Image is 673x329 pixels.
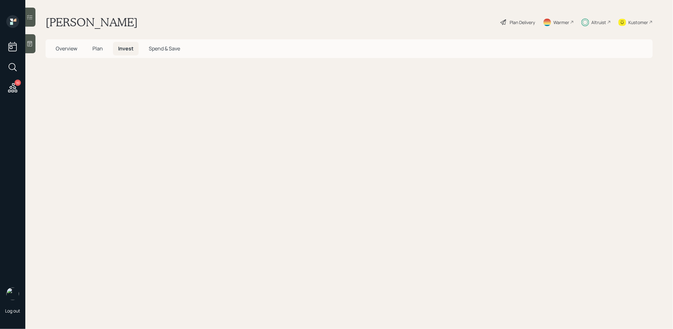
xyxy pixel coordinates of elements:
div: Kustomer [629,19,648,26]
span: Overview [56,45,77,52]
div: 10 [15,80,21,86]
div: Altruist [592,19,607,26]
span: Spend & Save [149,45,180,52]
span: Plan [92,45,103,52]
div: Log out [5,308,20,314]
h1: [PERSON_NAME] [46,15,138,29]
span: Invest [118,45,134,52]
div: Plan Delivery [510,19,535,26]
img: treva-nostdahl-headshot.png [6,287,19,300]
div: Warmer [554,19,569,26]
